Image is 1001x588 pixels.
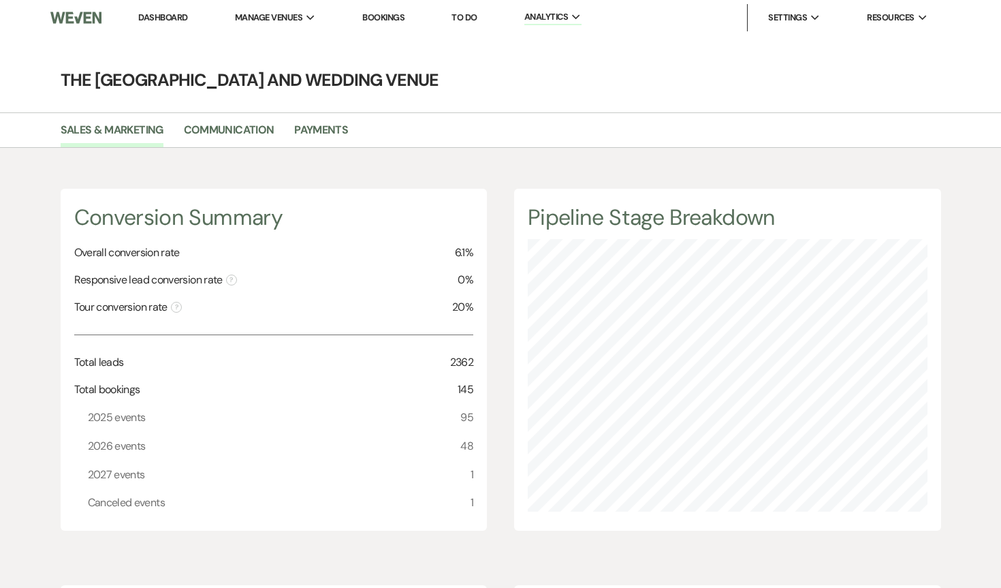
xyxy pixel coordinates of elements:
span: Canceled events [88,494,165,512]
span: Responsive lead conversion rate [74,272,237,288]
span: Manage Venues [235,11,302,25]
h4: The [GEOGRAPHIC_DATA] and Wedding Venue [10,68,991,92]
span: 20% [452,299,473,315]
a: Payments [294,121,348,147]
span: Total leads [74,354,124,371]
span: 1 [471,466,473,484]
span: 2026 events [88,437,146,455]
span: 48 [460,437,473,455]
span: 2362 [450,354,473,371]
a: Sales & Marketing [61,121,163,147]
img: Weven Logo [50,3,101,32]
span: 145 [458,382,473,398]
span: Total bookings [74,382,140,398]
a: Bookings [362,12,404,23]
span: Analytics [524,10,568,24]
span: Overall conversion rate [74,245,180,261]
span: 2025 events [88,409,146,427]
span: 1 [471,494,473,512]
h4: Conversion Summary [74,202,474,233]
span: 95 [460,409,473,427]
a: Dashboard [138,12,187,23]
span: ? [171,302,182,313]
a: To Do [451,12,477,23]
span: ? [226,275,237,285]
span: Resources [867,11,914,25]
a: Communication [184,121,274,147]
span: Settings [768,11,807,25]
span: Tour conversion rate [74,299,182,315]
span: 2027 events [88,466,145,484]
span: 0% [458,272,473,288]
h4: Pipeline Stage Breakdown [528,202,927,233]
span: 6.1% [455,245,473,261]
